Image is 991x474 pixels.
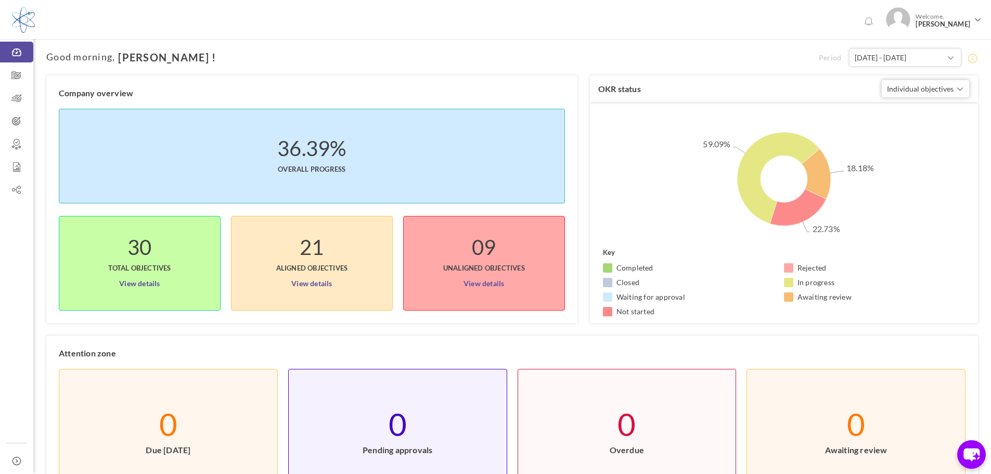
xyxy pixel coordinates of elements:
label: 09 [472,242,496,252]
span: Individual objectives [887,84,954,93]
a: Photo Welcome,[PERSON_NAME] [882,3,986,34]
span: Period [819,53,847,63]
label: 21 [300,242,324,252]
span: Total objectives [108,252,171,273]
span: UnAligned Objectives [443,252,525,273]
a: View details [291,273,332,290]
span: Pending approvals [363,429,432,455]
label: Attention zone [59,348,116,358]
span: Awaiting review [825,429,887,455]
label: Company overview [59,88,133,98]
text: 18.18% [846,163,873,173]
span: [PERSON_NAME] [916,20,970,28]
text: 59.09% [703,139,730,149]
small: Rejected [797,263,827,273]
text: 22.73% [812,224,840,234]
span: Welcome, [910,7,973,33]
small: Not started [616,306,654,317]
span: Overall progress [278,153,345,174]
span: Due [DATE] [146,429,190,455]
label: 0 [389,419,407,429]
span: Good morning [46,52,112,62]
a: View details [119,273,160,290]
a: Notifications [860,14,877,30]
label: 30 [127,242,151,252]
label: 36.39% [277,143,346,153]
span: [PERSON_NAME] ! [115,52,216,63]
img: Photo [886,7,910,32]
label: Key [603,247,615,258]
small: Closed [616,277,639,288]
span: Overdue [610,429,644,455]
small: Waiting for approval [616,292,685,302]
button: chat-button [957,440,986,469]
label: OKR status [598,84,641,94]
small: Completed [616,263,653,273]
label: 0 [847,419,865,429]
span: Aligned Objectives [276,252,348,273]
button: Individual objectives [881,80,970,98]
a: View details [464,273,504,290]
small: In progress [797,277,834,288]
h1: , [46,52,819,63]
label: 0 [617,419,636,429]
small: Awaiting review [797,292,852,302]
img: Logo [12,7,35,33]
label: 0 [159,419,177,429]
